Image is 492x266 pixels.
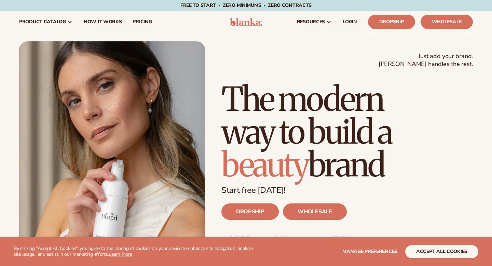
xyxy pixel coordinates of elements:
[14,246,257,257] p: By clicking "Accept All Cookies", you agree to the storing of cookies on your device to enhance s...
[368,15,415,29] a: Dropship
[342,245,397,258] button: Manage preferences
[221,203,279,220] a: DROPSHIP
[180,2,312,9] span: Free to start · ZERO minimums · ZERO contracts
[221,144,308,185] span: beauty
[230,18,262,26] img: logo
[327,234,379,249] p: 450+
[421,15,473,29] a: Wholesale
[337,11,363,33] a: LOGIN
[379,52,473,68] span: Just add your brand. [PERSON_NAME] handles the rest.
[221,234,257,249] p: 100K+
[84,19,122,25] span: How It Works
[221,185,473,195] p: Start free [DATE]!
[78,11,127,33] a: How It Works
[109,251,132,257] a: Learn More
[405,245,478,258] button: accept all cookies
[297,19,325,25] span: resources
[270,234,313,249] p: 4.9
[19,19,66,25] span: product catalog
[133,19,152,25] span: pricing
[221,83,473,181] h1: The modern way to build a brand
[342,248,397,255] span: Manage preferences
[14,11,78,33] a: product catalog
[127,11,157,33] a: pricing
[291,11,337,33] a: resources
[343,19,357,25] span: LOGIN
[283,203,346,220] a: WHOLESALE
